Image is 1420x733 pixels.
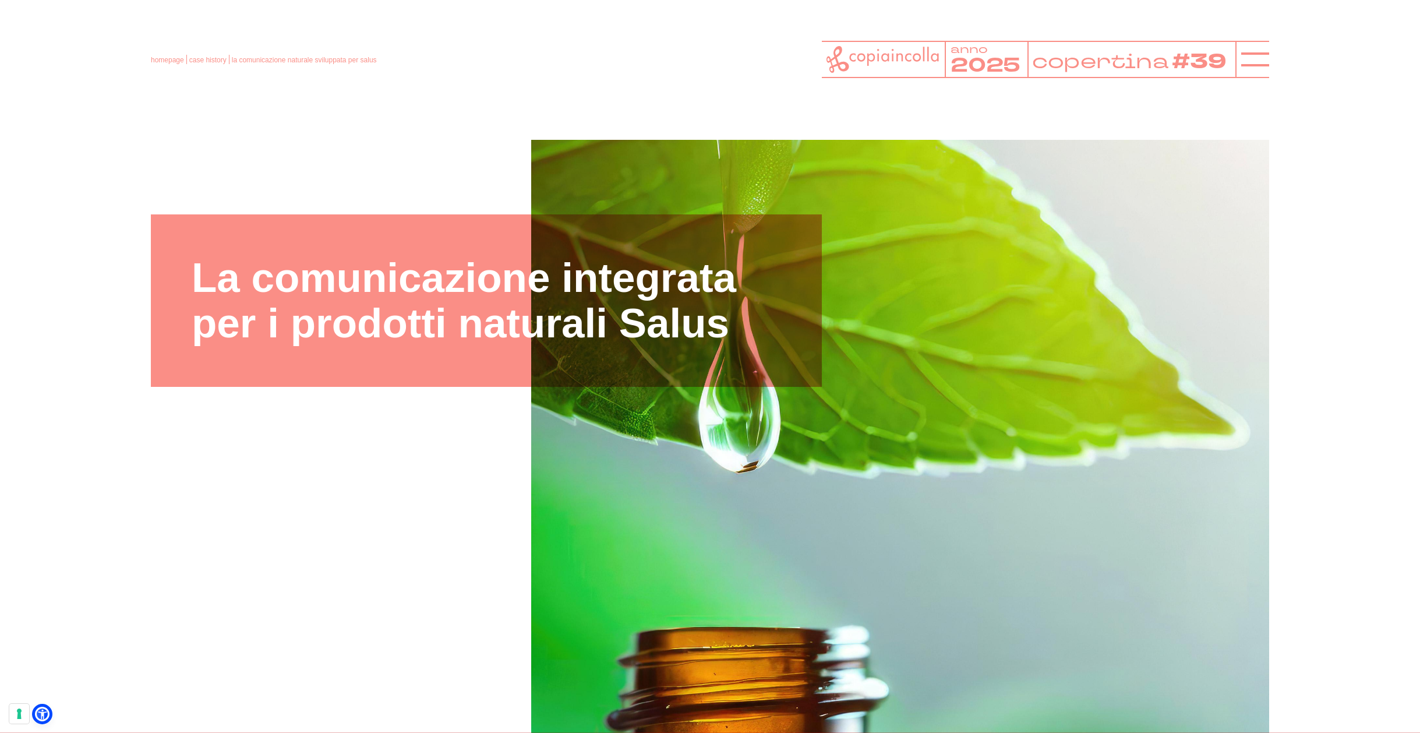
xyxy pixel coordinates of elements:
[1032,48,1171,75] tspan: copertina
[151,56,184,64] a: homepage
[951,52,1021,79] tspan: 2025
[9,704,29,724] button: Le tue preferenze relative al consenso per le tecnologie di tracciamento
[35,707,50,721] a: Open Accessibility Menu
[951,41,988,57] tspan: anno
[1174,48,1230,77] tspan: #39
[189,56,227,64] a: case history
[232,56,377,64] span: la comunicazione naturale sviluppata per salus
[192,255,781,346] h1: La comunicazione integrata per i prodotti naturali Salus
